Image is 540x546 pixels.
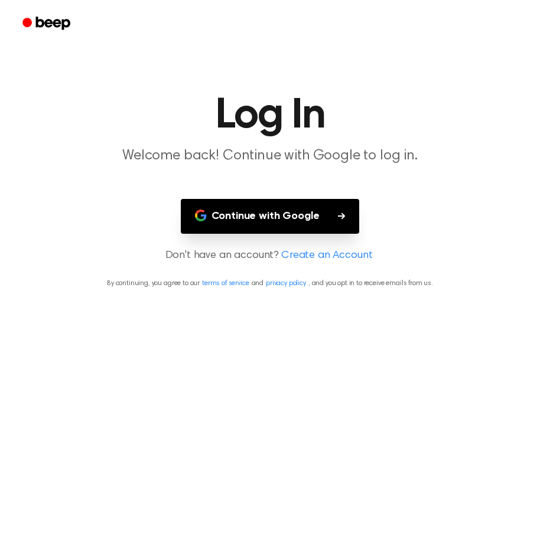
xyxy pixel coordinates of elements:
p: By continuing, you agree to our and , and you opt in to receive emails from us. [14,278,526,289]
p: Welcome back! Continue with Google to log in. [43,146,497,166]
p: Don't have an account? [14,248,526,264]
h1: Log In [14,94,526,137]
a: privacy policy [266,280,306,287]
button: Continue with Google [181,199,360,234]
a: Create an Account [281,248,372,264]
a: Beep [14,12,81,35]
a: terms of service [202,280,249,287]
